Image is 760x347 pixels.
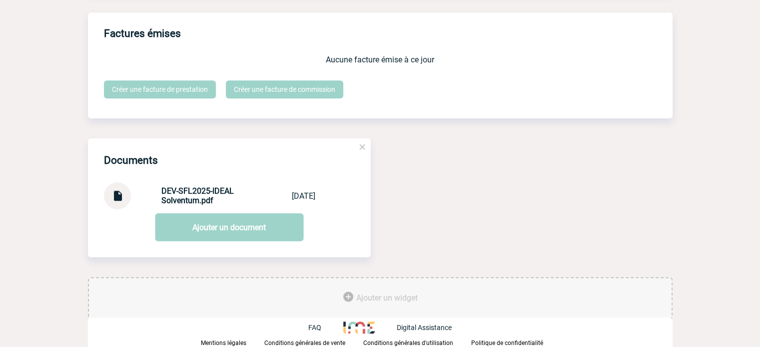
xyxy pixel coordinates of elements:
p: Mentions légales [201,340,246,347]
p: Digital Assistance [397,324,452,332]
p: Politique de confidentialité [471,340,543,347]
h4: Documents [104,154,158,166]
a: Conditions générales de vente [264,338,363,347]
a: Ajouter un document [155,213,303,241]
a: FAQ [308,323,343,332]
a: Créer une facture de commission [226,80,343,98]
a: Mentions légales [201,338,264,347]
p: Aucune facture émise à ce jour [104,55,657,64]
div: [DATE] [292,191,315,201]
img: close.png [358,142,367,151]
p: FAQ [308,324,321,332]
span: Ajouter un widget [356,293,418,303]
a: Conditions générales d'utilisation [363,338,471,347]
p: Conditions générales d'utilisation [363,340,453,347]
a: Créer une facture de prestation [104,80,216,98]
img: http://www.idealmeetingsevents.fr/ [343,322,374,334]
div: Ajouter des outils d'aide à la gestion de votre événement [88,277,673,319]
p: Conditions générales de vente [264,340,345,347]
h3: Factures émises [104,20,673,47]
a: Politique de confidentialité [471,338,559,347]
strong: DEV-SFL2025-IDEAL Solventum.pdf [161,186,234,205]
